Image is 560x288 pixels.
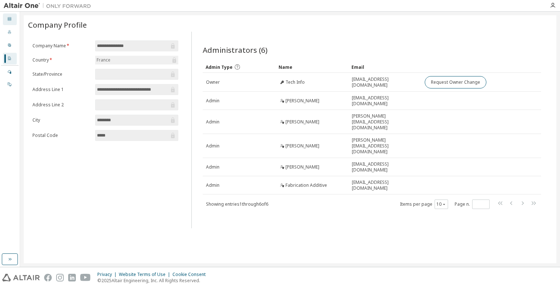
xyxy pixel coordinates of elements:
span: [PERSON_NAME] [285,143,319,149]
span: Company Profile [28,20,87,30]
span: Items per page [400,200,448,209]
img: linkedin.svg [68,274,76,281]
span: Showing entries 1 through 6 of 6 [206,201,268,207]
button: Request Owner Change [425,76,486,88]
div: On Prem [3,79,17,90]
img: altair_logo.svg [2,274,40,281]
span: [PERSON_NAME] [285,119,319,125]
span: Admin [206,119,219,125]
span: Tech Info [285,79,305,85]
span: Owner [206,79,220,85]
span: Admin Type [206,64,233,70]
button: 10 [436,201,446,207]
label: Company Name [32,43,91,49]
img: instagram.svg [56,274,64,281]
div: Company Profile [3,53,17,64]
label: Country [32,57,91,63]
span: [PERSON_NAME] [285,164,319,170]
label: City [32,117,91,123]
span: [EMAIL_ADDRESS][DOMAIN_NAME] [352,179,418,191]
span: [EMAIL_ADDRESS][DOMAIN_NAME] [352,76,418,88]
div: Name [279,61,346,73]
label: Address Line 1 [32,87,91,92]
label: Postal Code [32,133,91,138]
span: Fabrication Additive [285,182,327,188]
span: Admin [206,143,219,149]
div: France [96,56,112,64]
label: Address Line 2 [32,102,91,108]
span: [PERSON_NAME][EMAIL_ADDRESS][DOMAIN_NAME] [352,137,418,155]
div: Users [3,27,17,38]
img: Altair One [4,2,95,9]
div: Website Terms of Use [119,272,172,277]
div: Cookie Consent [172,272,210,277]
div: User Profile [3,40,17,51]
div: Email [351,61,419,73]
span: Admin [206,164,219,170]
div: Privacy [97,272,119,277]
label: State/Province [32,71,91,77]
span: Admin [206,98,219,104]
div: France [95,56,178,64]
span: [EMAIL_ADDRESS][DOMAIN_NAME] [352,95,418,107]
span: [PERSON_NAME][EMAIL_ADDRESS][DOMAIN_NAME] [352,113,418,131]
div: Dashboard [3,13,17,25]
span: Page n. [455,200,490,209]
div: Managed [3,66,17,78]
span: [EMAIL_ADDRESS][DOMAIN_NAME] [352,161,418,173]
p: © 2025 Altair Engineering, Inc. All Rights Reserved. [97,277,210,284]
span: [PERSON_NAME] [285,98,319,104]
span: Administrators (6) [203,45,268,55]
img: youtube.svg [80,274,91,281]
img: facebook.svg [44,274,52,281]
span: Admin [206,182,219,188]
